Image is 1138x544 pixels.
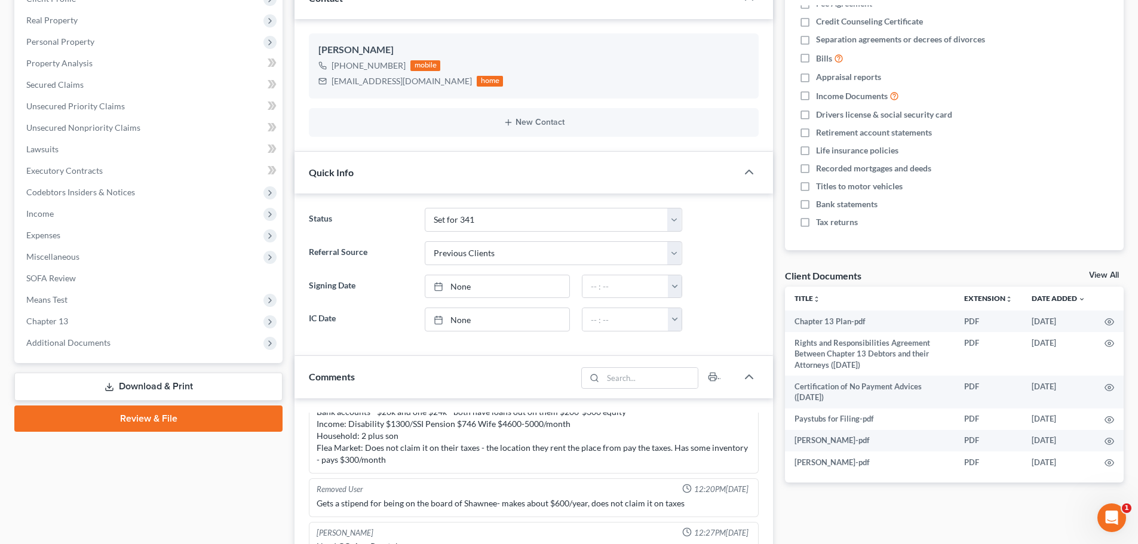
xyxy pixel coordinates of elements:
a: Review & File [14,405,283,432]
span: Miscellaneous [26,251,79,262]
td: [DATE] [1022,430,1095,451]
span: Credit Counseling Certificate [816,16,923,27]
div: [PERSON_NAME] Mom - Debts: Credit Cards, Loans - $45k Assets: $180k owe $92k both on deed May hav... [317,358,751,466]
span: Additional Documents [26,337,111,348]
input: -- : -- [582,308,668,331]
td: PDF [955,408,1022,430]
a: None [425,275,569,298]
span: Drivers license & social security card [816,109,952,121]
span: Property Analysis [26,58,93,68]
span: Codebtors Insiders & Notices [26,187,135,197]
td: [PERSON_NAME]-pdf [785,451,955,473]
a: View All [1089,271,1119,279]
span: Lawsuits [26,144,59,154]
a: SOFA Review [17,268,283,289]
iframe: Intercom live chat [1097,503,1126,532]
span: Income Documents [816,90,888,102]
a: Property Analysis [17,53,283,74]
td: Chapter 13 Plan-pdf [785,311,955,332]
td: [DATE] [1022,451,1095,473]
a: None [425,308,569,331]
a: Lawsuits [17,139,283,160]
a: Date Added expand_more [1032,294,1085,303]
span: Unsecured Priority Claims [26,101,125,111]
span: Tax returns [816,216,858,228]
td: [DATE] [1022,332,1095,376]
td: Paystubs for Filing-pdf [785,408,955,430]
span: Bills [816,53,832,64]
span: Recorded mortgages and deeds [816,162,931,174]
a: Titleunfold_more [795,294,820,303]
td: PDF [955,376,1022,408]
span: SOFA Review [26,273,76,283]
div: Client Documents [785,269,861,282]
span: Comments [309,371,355,382]
div: [PERSON_NAME] [317,527,373,539]
td: Rights and Responsibilities Agreement Between Chapter 13 Debtors and their Attorneys ([DATE]) [785,332,955,376]
span: Quick Info [309,167,354,178]
div: Removed User [317,484,363,495]
td: [DATE] [1022,311,1095,332]
label: Signing Date [303,275,418,299]
label: Status [303,208,418,232]
span: Titles to motor vehicles [816,180,903,192]
td: PDF [955,332,1022,376]
span: Executory Contracts [26,165,103,176]
span: Income [26,208,54,219]
span: Life insurance policies [816,145,898,156]
div: [EMAIL_ADDRESS][DOMAIN_NAME] [332,75,472,87]
span: Expenses [26,230,60,240]
span: Personal Property [26,36,94,47]
span: Retirement account statements [816,127,932,139]
div: [PHONE_NUMBER] [332,60,406,72]
td: PDF [955,451,1022,473]
span: Appraisal reports [816,71,881,83]
span: 12:27PM[DATE] [694,527,749,539]
span: Secured Claims [26,79,84,90]
td: [DATE] [1022,408,1095,430]
td: [DATE] [1022,376,1095,408]
a: Executory Contracts [17,160,283,182]
td: Certification of No Payment Advices ([DATE]) [785,376,955,408]
span: Real Property [26,15,78,25]
a: Unsecured Nonpriority Claims [17,117,283,139]
span: Means Test [26,294,68,305]
input: -- : -- [582,275,668,298]
span: 1 [1122,503,1131,513]
td: [PERSON_NAME]-pdf [785,430,955,451]
span: Unsecured Nonpriority Claims [26,122,140,133]
label: IC Date [303,308,418,331]
a: Download & Print [14,373,283,401]
span: 12:20PM[DATE] [694,484,749,495]
a: Extensionunfold_more [964,294,1013,303]
i: expand_more [1078,296,1085,303]
div: [PERSON_NAME] [318,43,749,57]
div: mobile [410,60,440,71]
a: Secured Claims [17,74,283,96]
div: Gets a stipend for being on the board of Shawnee- makes about $600/year, does not claim it on taxes [317,497,751,509]
i: unfold_more [1005,296,1013,303]
span: Separation agreements or decrees of divorces [816,33,985,45]
span: Chapter 13 [26,316,68,326]
td: PDF [955,311,1022,332]
div: home [477,76,503,87]
button: New Contact [318,118,749,127]
td: PDF [955,430,1022,451]
a: Unsecured Priority Claims [17,96,283,117]
i: unfold_more [813,296,820,303]
input: Search... [603,368,698,388]
label: Referral Source [303,241,418,265]
span: Bank statements [816,198,878,210]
